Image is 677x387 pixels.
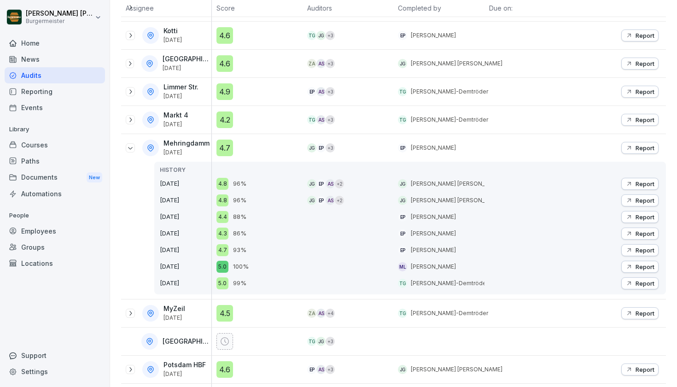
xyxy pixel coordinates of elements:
[621,194,659,206] button: Report
[636,88,654,95] p: Report
[233,246,246,255] p: 93%
[411,365,502,374] p: [PERSON_NAME] [PERSON_NAME]
[326,59,335,68] div: + 3
[316,115,326,124] div: AS
[26,10,93,18] p: [PERSON_NAME] [PERSON_NAME]
[326,143,335,152] div: + 3
[326,309,335,318] div: + 4
[216,361,233,378] div: 4.6
[621,277,659,289] button: Report
[5,153,105,169] div: Paths
[398,59,407,68] div: JG
[163,315,185,321] p: [DATE]
[216,83,233,100] div: 4.9
[636,60,654,67] p: Report
[307,337,316,346] div: TG
[326,337,335,346] div: + 3
[316,365,326,374] div: AS
[398,31,407,40] div: EP
[160,179,211,188] p: [DATE]
[621,142,659,154] button: Report
[411,279,488,287] p: [PERSON_NAME]-Demtröder
[5,35,105,51] div: Home
[636,144,654,152] p: Report
[398,262,407,271] div: ML
[326,365,335,374] div: + 3
[316,309,326,318] div: AS
[398,179,407,188] div: JG
[5,223,105,239] a: Employees
[398,212,407,222] div: EP
[307,179,316,188] div: JG
[5,364,105,380] a: Settings
[5,100,105,116] a: Events
[307,143,316,152] div: JG
[636,116,654,123] p: Report
[398,229,407,238] div: EP
[163,371,206,377] p: [DATE]
[335,196,344,205] div: + 2
[216,111,233,128] div: 4.2
[621,178,659,190] button: Report
[216,140,233,156] div: 4.7
[398,196,407,205] div: JG
[160,246,211,255] p: [DATE]
[87,172,102,183] div: New
[216,3,298,13] p: Score
[307,115,316,124] div: TG
[636,230,654,237] p: Report
[411,31,456,40] p: [PERSON_NAME]
[307,309,316,318] div: ZA
[233,196,246,205] p: 96%
[5,169,105,186] a: DocumentsNew
[233,212,246,222] p: 88%
[5,83,105,100] a: Reporting
[335,179,344,188] div: + 2
[216,228,228,240] div: 4.3
[233,279,246,288] p: 99%
[163,121,188,128] p: [DATE]
[163,140,210,147] p: Mehringdamm
[326,196,335,205] div: AS
[216,55,233,72] div: 4.6
[160,279,211,288] p: [DATE]
[233,179,246,188] p: 96%
[411,309,488,317] p: [PERSON_NAME]-Demtröder
[160,212,211,222] p: [DATE]
[316,31,326,40] div: JG
[163,93,198,100] p: [DATE]
[216,27,233,44] div: 4.6
[216,305,233,322] div: 4.5
[163,111,188,119] p: Markt 4
[163,37,182,43] p: [DATE]
[316,196,326,205] div: EP
[216,244,228,256] div: 4.7
[398,246,407,255] div: EP
[233,262,249,271] p: 100%
[216,194,228,206] div: 4.8
[411,196,502,205] p: [PERSON_NAME] [PERSON_NAME]
[621,261,659,273] button: Report
[163,55,210,63] p: [GEOGRAPHIC_DATA]
[398,3,479,13] p: Completed by
[621,307,659,319] button: Report
[411,88,488,96] p: [PERSON_NAME]-Demtröder
[621,211,659,223] button: Report
[636,197,654,204] p: Report
[5,67,105,83] div: Audits
[316,59,326,68] div: AS
[216,261,228,273] div: 5.0
[5,255,105,271] div: Locations
[326,87,335,96] div: + 3
[326,115,335,124] div: + 3
[5,137,105,153] div: Courses
[621,228,659,240] button: Report
[316,337,326,346] div: JG
[316,143,326,152] div: EP
[163,305,185,313] p: MyZeil
[163,361,206,369] p: Potsdam HBF
[160,229,211,238] p: [DATE]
